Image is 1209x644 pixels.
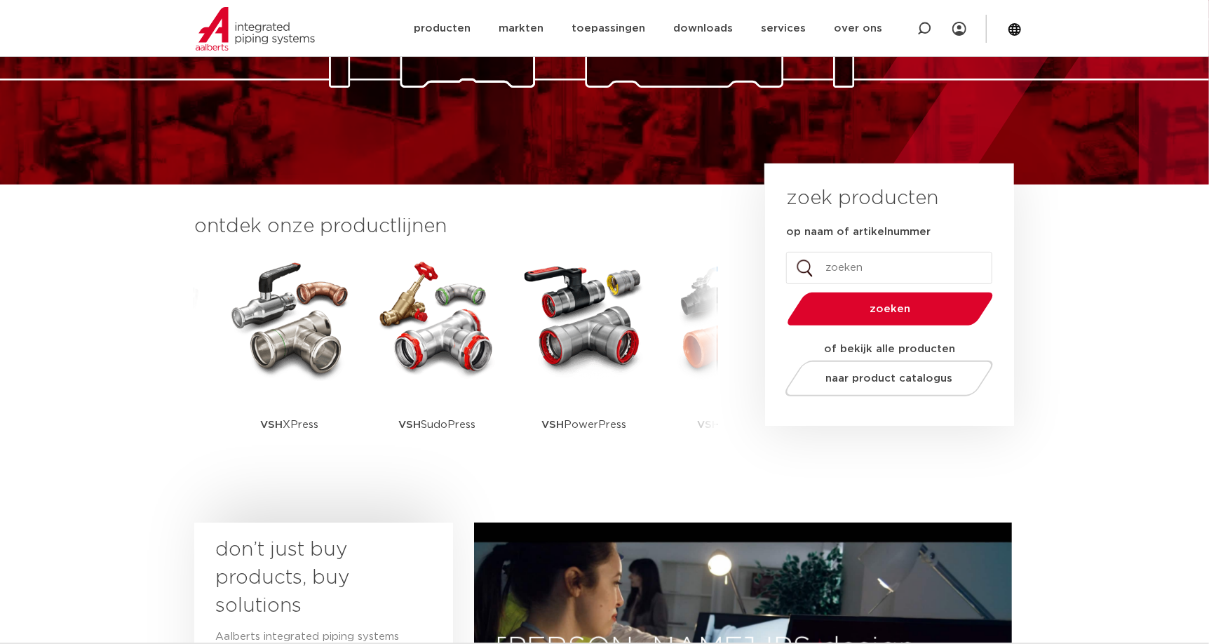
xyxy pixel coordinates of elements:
[826,373,953,384] span: naar product catalogus
[398,381,475,469] p: SudoPress
[194,213,717,241] h3: ontdek onze productlijnen
[398,420,421,430] strong: VSH
[786,252,992,284] input: zoeken
[227,255,353,469] a: VSHXPress
[261,381,319,469] p: XPress
[786,225,931,239] label: op naam of artikelnummer
[824,344,955,354] strong: of bekijk alle producten
[668,255,795,469] a: VSHShurjoint
[374,255,500,469] a: VSHSudoPress
[698,420,720,430] strong: VSH
[823,304,957,314] span: zoeken
[782,361,997,396] a: naar product catalogus
[698,381,766,469] p: Shurjoint
[786,185,938,213] h3: zoek producten
[521,255,647,469] a: VSHPowerPress
[542,420,565,430] strong: VSH
[782,291,999,327] button: zoeken
[542,381,627,469] p: PowerPress
[261,420,283,430] strong: VSH
[215,536,406,620] h3: don’t just buy products, buy solutions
